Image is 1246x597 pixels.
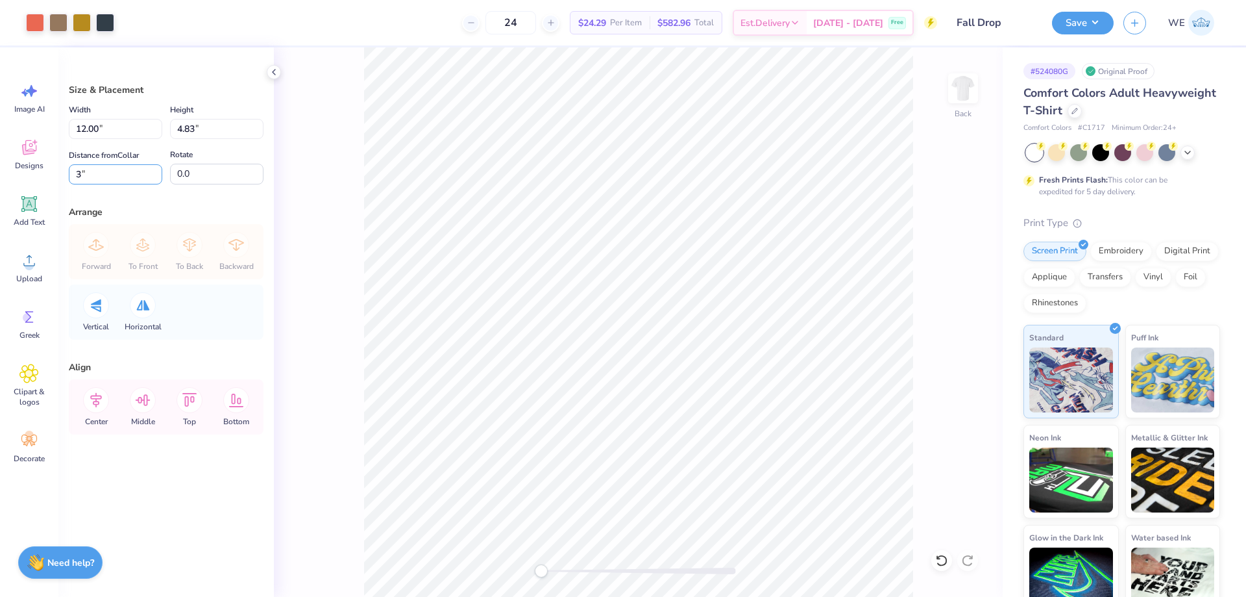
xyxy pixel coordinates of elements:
div: Applique [1023,268,1075,287]
img: Neon Ink [1029,448,1113,513]
div: Arrange [69,205,263,219]
div: Print Type [1023,216,1220,231]
img: Back [950,75,976,101]
span: Est. Delivery [740,16,790,30]
div: # 524080G [1023,63,1075,79]
div: Rhinestones [1023,294,1086,313]
span: # C1717 [1078,123,1105,134]
div: Back [955,108,971,120]
span: Upload [16,273,42,284]
span: Vertical [83,322,109,332]
img: Werrine Empeynado [1188,10,1214,36]
span: Water based Ink [1131,531,1191,544]
div: Transfers [1079,268,1131,287]
div: Foil [1175,268,1206,287]
input: – – [485,11,536,34]
span: Designs [15,160,43,171]
span: $582.96 [657,16,690,30]
div: Embroidery [1090,242,1152,261]
label: Distance from Collar [69,147,139,163]
label: Rotate [170,147,193,162]
div: Vinyl [1135,268,1171,287]
div: This color can be expedited for 5 day delivery. [1039,174,1199,197]
label: Width [69,102,91,118]
span: Decorate [14,453,45,464]
span: Comfort Colors Adult Heavyweight T-Shirt [1023,85,1216,118]
span: Greek [19,330,40,340]
span: $24.29 [578,16,606,30]
div: Size & Placement [69,83,263,97]
div: Accessibility label [535,565,548,578]
span: Neon Ink [1029,431,1061,444]
div: Original Proof [1082,63,1154,79]
span: Total [694,16,714,30]
button: Save [1052,12,1114,34]
span: [DATE] - [DATE] [813,16,883,30]
label: Height [170,102,193,118]
img: Metallic & Glitter Ink [1131,448,1215,513]
input: Untitled Design [947,10,1042,36]
span: Middle [131,416,155,427]
span: Horizontal [125,322,162,332]
span: Standard [1029,331,1064,344]
span: Clipart & logos [8,387,51,407]
img: Puff Ink [1131,348,1215,413]
span: Metallic & Glitter Ink [1131,431,1208,444]
img: Standard [1029,348,1113,413]
span: Bottom [223,416,249,427]
span: Glow in the Dark Ink [1029,531,1103,544]
div: Screen Print [1023,242,1086,261]
span: WE [1168,16,1185,31]
span: Per Item [610,16,642,30]
span: Comfort Colors [1023,123,1071,134]
span: Top [183,416,196,427]
strong: Need help? [47,557,94,569]
span: Center [85,416,108,427]
div: Align [69,361,263,374]
div: Digital Print [1156,242,1219,261]
span: Minimum Order: 24 + [1112,123,1177,134]
span: Image AI [14,104,45,114]
span: Add Text [14,217,45,227]
a: WE [1162,10,1220,36]
strong: Fresh Prints Flash: [1039,175,1108,185]
span: Free [891,18,903,27]
span: Puff Ink [1131,331,1158,344]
